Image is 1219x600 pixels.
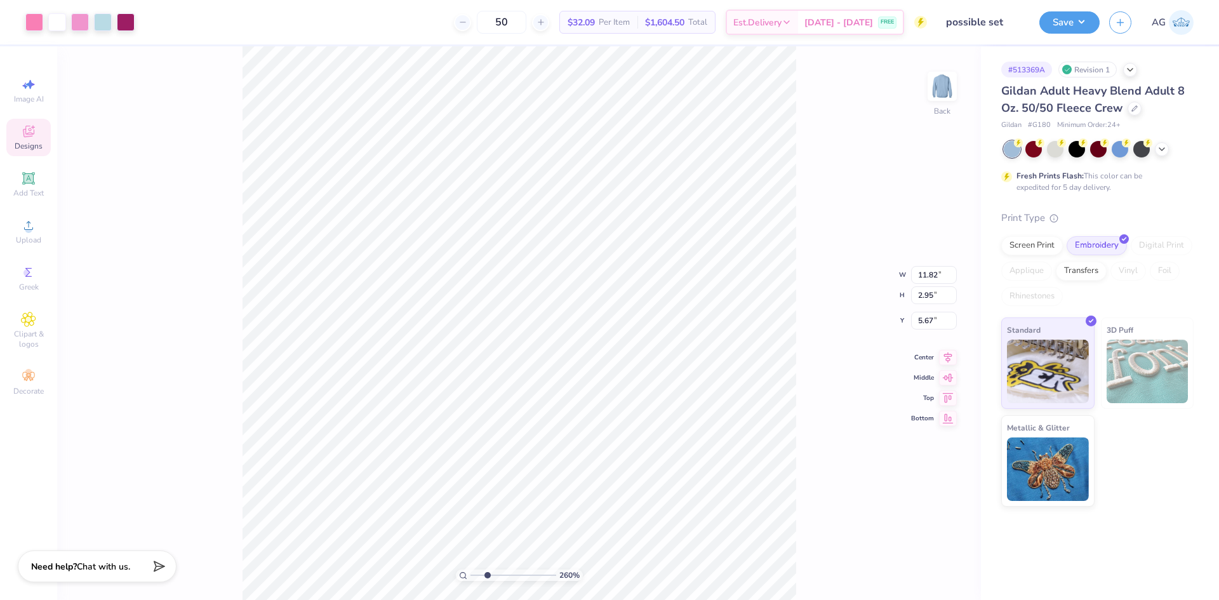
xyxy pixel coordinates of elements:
[1001,120,1022,131] span: Gildan
[645,16,684,29] span: $1,604.50
[936,10,1030,35] input: Untitled Design
[934,105,950,117] div: Back
[1007,421,1070,434] span: Metallic & Glitter
[19,282,39,292] span: Greek
[688,16,707,29] span: Total
[559,570,580,581] span: 260 %
[1016,171,1084,181] strong: Fresh Prints Flash:
[15,141,43,151] span: Designs
[881,18,894,27] span: FREE
[1056,262,1107,281] div: Transfers
[1131,236,1192,255] div: Digital Print
[1016,170,1173,193] div: This color can be expedited for 5 day delivery.
[1067,236,1127,255] div: Embroidery
[6,329,51,349] span: Clipart & logos
[1150,262,1180,281] div: Foil
[911,414,934,423] span: Bottom
[1107,323,1133,337] span: 3D Puff
[733,16,782,29] span: Est. Delivery
[911,353,934,362] span: Center
[1057,120,1121,131] span: Minimum Order: 24 +
[1169,10,1194,35] img: Aljosh Eyron Garcia
[911,394,934,403] span: Top
[568,16,595,29] span: $32.09
[13,188,44,198] span: Add Text
[77,561,130,573] span: Chat with us.
[16,235,41,245] span: Upload
[1007,340,1089,403] img: Standard
[1001,287,1063,306] div: Rhinestones
[1039,11,1100,34] button: Save
[599,16,630,29] span: Per Item
[1007,323,1041,337] span: Standard
[1001,236,1063,255] div: Screen Print
[929,74,955,99] img: Back
[1001,83,1185,116] span: Gildan Adult Heavy Blend Adult 8 Oz. 50/50 Fleece Crew
[14,94,44,104] span: Image AI
[1028,120,1051,131] span: # G180
[1001,211,1194,225] div: Print Type
[1001,62,1052,77] div: # 513369A
[911,373,934,382] span: Middle
[804,16,873,29] span: [DATE] - [DATE]
[1152,10,1194,35] a: AG
[1110,262,1146,281] div: Vinyl
[1107,340,1189,403] img: 3D Puff
[13,386,44,396] span: Decorate
[1001,262,1052,281] div: Applique
[1007,437,1089,501] img: Metallic & Glitter
[477,11,526,34] input: – –
[1152,15,1166,30] span: AG
[1058,62,1117,77] div: Revision 1
[31,561,77,573] strong: Need help?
